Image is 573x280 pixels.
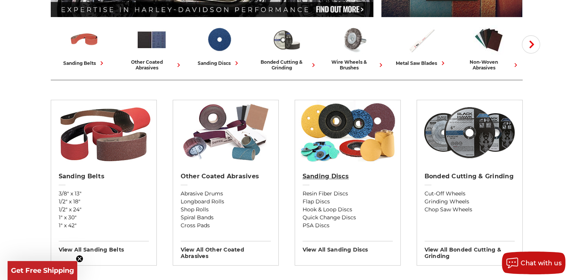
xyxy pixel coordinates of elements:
a: 1/2" x 18" [59,198,149,206]
button: Close teaser [76,255,83,263]
a: wire wheels & brushes [323,24,385,71]
div: metal saw blades [396,59,447,67]
h2: Sanding Belts [59,173,149,180]
a: Longboard Rolls [181,198,271,206]
div: Get Free ShippingClose teaser [8,261,77,280]
button: Chat with us [502,252,565,274]
img: Non-woven Abrasives [473,24,504,55]
h2: Bonded Cutting & Grinding [425,173,515,180]
div: sanding belts [63,59,106,67]
img: Metal Saw Blades [406,24,437,55]
span: Get Free Shipping [11,266,74,275]
a: Grinding Wheels [425,198,515,206]
a: 1" x 30" [59,214,149,222]
img: Bonded Cutting & Grinding [271,24,302,55]
a: Hook & Loop Discs [303,206,393,214]
a: Resin Fiber Discs [303,190,393,198]
h3: View All sanding discs [303,241,393,253]
img: Wire Wheels & Brushes [338,24,370,55]
a: sanding belts [54,24,115,67]
span: Chat with us [521,260,562,267]
a: non-woven abrasives [458,24,520,71]
a: Flap Discs [303,198,393,206]
button: Next [522,35,540,53]
img: Sanding Discs [298,100,397,165]
img: Bonded Cutting & Grinding [420,100,518,165]
div: bonded cutting & grinding [256,59,317,71]
div: non-woven abrasives [458,59,520,71]
a: 1" x 42" [59,222,149,230]
a: 1/2" x 24" [59,206,149,214]
h2: Sanding Discs [303,173,393,180]
h3: View All sanding belts [59,241,149,253]
a: bonded cutting & grinding [256,24,317,71]
a: Cut-Off Wheels [425,190,515,198]
h3: View All bonded cutting & grinding [425,241,515,260]
img: Sanding Belts [55,100,153,165]
a: Cross Pads [181,222,271,230]
a: Spiral Bands [181,214,271,222]
img: Other Coated Abrasives [176,100,275,165]
h2: Other Coated Abrasives [181,173,271,180]
img: Sanding Discs [203,24,235,55]
a: 3/8" x 13" [59,190,149,198]
a: Chop Saw Wheels [425,206,515,214]
a: PSA Discs [303,222,393,230]
img: Other Coated Abrasives [136,24,167,55]
a: Abrasive Drums [181,190,271,198]
a: sanding discs [189,24,250,67]
a: Shop Rolls [181,206,271,214]
img: Sanding Belts [69,24,100,55]
a: other coated abrasives [121,24,183,71]
a: Quick Change Discs [303,214,393,222]
div: other coated abrasives [121,59,183,71]
div: wire wheels & brushes [323,59,385,71]
a: metal saw blades [391,24,452,67]
div: sanding discs [198,59,240,67]
h3: View All other coated abrasives [181,241,271,260]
